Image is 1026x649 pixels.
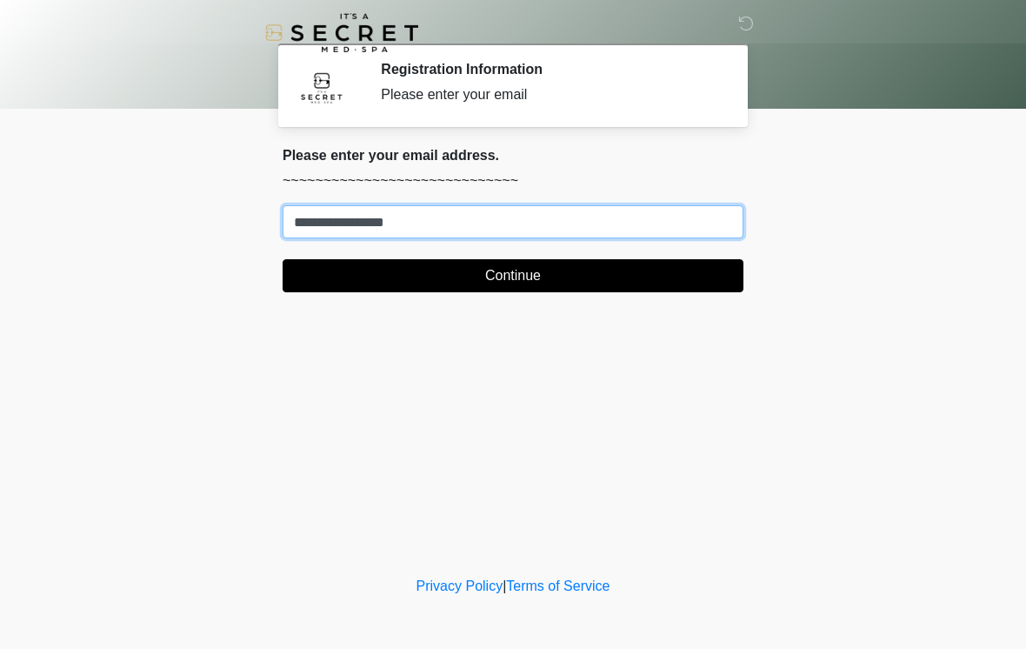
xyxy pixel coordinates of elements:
[416,579,503,593] a: Privacy Policy
[381,61,717,77] h2: Registration Information
[283,259,743,292] button: Continue
[265,13,418,52] img: It's A Secret Med Spa Logo
[506,579,610,593] a: Terms of Service
[296,61,348,113] img: Agent Avatar
[283,171,743,191] p: ~~~~~~~~~~~~~~~~~~~~~~~~~~~~~
[283,147,743,164] h2: Please enter your email address.
[503,579,506,593] a: |
[381,84,717,105] div: Please enter your email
